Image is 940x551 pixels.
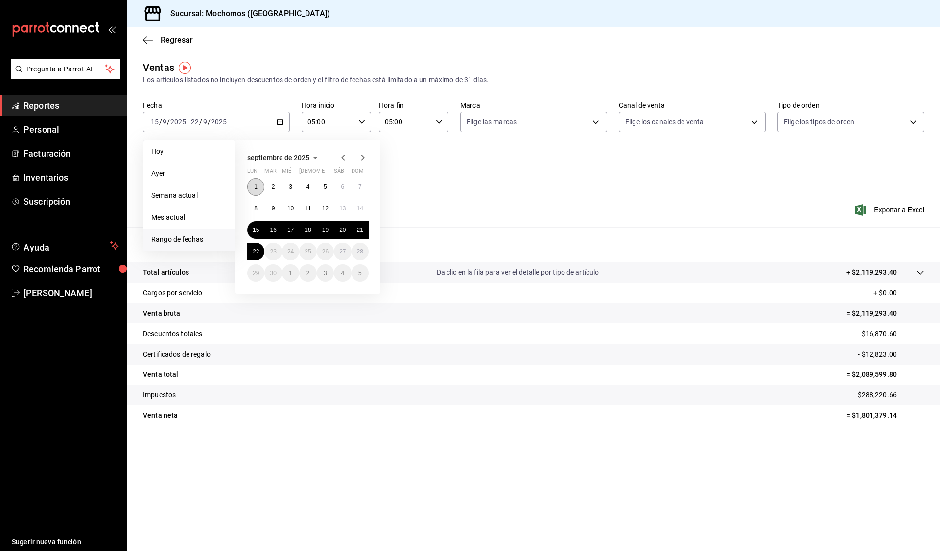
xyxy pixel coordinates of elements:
input: ---- [170,118,187,126]
span: Inventarios [23,171,119,184]
span: septiembre de 2025 [247,154,309,161]
p: Impuestos [143,390,176,400]
button: 22 de septiembre de 2025 [247,243,264,260]
span: Elige los tipos de orden [784,117,854,127]
abbr: viernes [317,168,325,178]
input: -- [203,118,208,126]
label: Fecha [143,102,290,109]
span: Elige los canales de venta [625,117,704,127]
button: 15 de septiembre de 2025 [247,221,264,239]
button: 29 de septiembre de 2025 [247,264,264,282]
span: - [188,118,189,126]
p: - $12,823.00 [858,349,924,360]
p: Descuentos totales [143,329,202,339]
button: 28 de septiembre de 2025 [352,243,369,260]
label: Hora inicio [302,102,371,109]
abbr: 11 de septiembre de 2025 [305,205,311,212]
span: Pregunta a Parrot AI [26,64,105,74]
abbr: 15 de septiembre de 2025 [253,227,259,233]
button: 19 de septiembre de 2025 [317,221,334,239]
button: 1 de septiembre de 2025 [247,178,264,196]
button: open_drawer_menu [108,25,116,33]
img: Tooltip marker [179,62,191,74]
button: 12 de septiembre de 2025 [317,200,334,217]
span: Ayer [151,168,227,179]
p: Venta bruta [143,308,180,319]
button: 7 de septiembre de 2025 [352,178,369,196]
button: 25 de septiembre de 2025 [299,243,316,260]
abbr: 2 de octubre de 2025 [306,270,310,276]
div: Ventas [143,60,174,75]
button: 2 de octubre de 2025 [299,264,316,282]
label: Hora fin [379,102,448,109]
span: Ayuda [23,240,106,252]
p: Venta total [143,369,178,380]
a: Pregunta a Parrot AI [7,71,120,81]
abbr: 29 de septiembre de 2025 [253,270,259,276]
abbr: 7 de septiembre de 2025 [358,184,362,190]
abbr: sábado [334,168,344,178]
abbr: 5 de septiembre de 2025 [324,184,327,190]
abbr: martes [264,168,276,178]
abbr: 3 de octubre de 2025 [324,270,327,276]
span: / [159,118,162,126]
button: 1 de octubre de 2025 [282,264,299,282]
span: / [199,118,202,126]
button: 4 de septiembre de 2025 [299,178,316,196]
span: Facturación [23,147,119,160]
p: Venta neta [143,411,178,421]
button: 9 de septiembre de 2025 [264,200,282,217]
abbr: 6 de septiembre de 2025 [341,184,344,190]
label: Marca [460,102,607,109]
h3: Sucursal: Mochomos ([GEOGRAPHIC_DATA]) [163,8,330,20]
abbr: 1 de octubre de 2025 [289,270,292,276]
abbr: 18 de septiembre de 2025 [305,227,311,233]
p: Da clic en la fila para ver el detalle por tipo de artículo [437,267,599,277]
abbr: 12 de septiembre de 2025 [322,205,329,212]
span: Recomienda Parrot [23,262,119,275]
span: Exportar a Excel [857,204,924,216]
span: Regresar [161,35,193,45]
span: Semana actual [151,190,227,201]
button: 5 de septiembre de 2025 [317,178,334,196]
p: Cargos por servicio [143,288,203,298]
abbr: 4 de septiembre de 2025 [306,184,310,190]
abbr: lunes [247,168,258,178]
button: 30 de septiembre de 2025 [264,264,282,282]
span: Elige las marcas [467,117,517,127]
input: -- [190,118,199,126]
abbr: 16 de septiembre de 2025 [270,227,276,233]
button: 27 de septiembre de 2025 [334,243,351,260]
button: 16 de septiembre de 2025 [264,221,282,239]
abbr: miércoles [282,168,291,178]
span: / [167,118,170,126]
abbr: 19 de septiembre de 2025 [322,227,329,233]
p: = $2,089,599.80 [846,369,924,380]
span: Reportes [23,99,119,112]
button: 8 de septiembre de 2025 [247,200,264,217]
abbr: 25 de septiembre de 2025 [305,248,311,255]
abbr: 21 de septiembre de 2025 [357,227,363,233]
abbr: 24 de septiembre de 2025 [287,248,294,255]
button: 18 de septiembre de 2025 [299,221,316,239]
p: Total artículos [143,267,189,277]
button: septiembre de 2025 [247,152,321,163]
abbr: 10 de septiembre de 2025 [287,205,294,212]
button: 20 de septiembre de 2025 [334,221,351,239]
abbr: 13 de septiembre de 2025 [339,205,346,212]
p: Resumen [143,239,924,251]
button: 3 de octubre de 2025 [317,264,334,282]
p: + $0.00 [873,288,924,298]
abbr: jueves [299,168,357,178]
span: Sugerir nueva función [12,537,119,547]
abbr: 28 de septiembre de 2025 [357,248,363,255]
abbr: 26 de septiembre de 2025 [322,248,329,255]
p: - $16,870.60 [858,329,924,339]
button: 21 de septiembre de 2025 [352,221,369,239]
abbr: 3 de septiembre de 2025 [289,184,292,190]
p: Certificados de regalo [143,349,211,360]
button: 6 de septiembre de 2025 [334,178,351,196]
span: Personal [23,123,119,136]
abbr: 17 de septiembre de 2025 [287,227,294,233]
